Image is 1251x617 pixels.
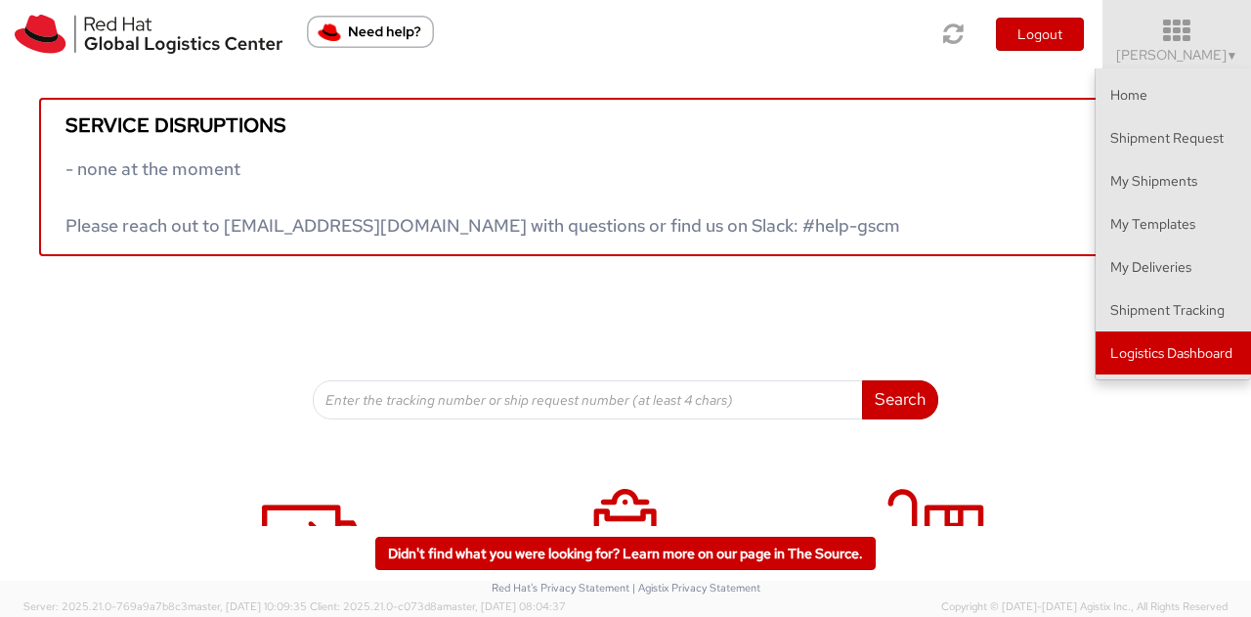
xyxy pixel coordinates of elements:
[862,380,938,419] button: Search
[39,98,1212,256] a: Service disruptions - none at the moment Please reach out to [EMAIL_ADDRESS][DOMAIN_NAME] with qu...
[492,581,629,595] a: Red Hat's Privacy Statement
[15,15,282,54] img: rh-logistics-00dfa346123c4ec078e1.svg
[1116,46,1238,64] span: [PERSON_NAME]
[1096,245,1251,288] a: My Deliveries
[1227,48,1238,64] span: ▼
[1096,331,1251,375] a: Logistics Dashboard
[996,18,1084,51] button: Logout
[313,380,863,419] input: Enter the tracking number or ship request number (at least 4 chars)
[1096,116,1251,159] a: Shipment Request
[188,599,307,613] span: master, [DATE] 10:09:35
[1096,202,1251,245] a: My Templates
[1096,73,1251,116] a: Home
[632,581,760,595] a: | Agistix Privacy Statement
[375,537,876,570] a: Didn't find what you were looking for? Learn more on our page in The Source.
[443,599,566,613] span: master, [DATE] 08:04:37
[1096,159,1251,202] a: My Shipments
[307,16,434,48] button: Need help?
[23,599,307,613] span: Server: 2025.21.0-769a9a7b8c3
[65,157,900,237] span: - none at the moment Please reach out to [EMAIL_ADDRESS][DOMAIN_NAME] with questions or find us o...
[65,114,1186,136] h5: Service disruptions
[941,599,1228,615] span: Copyright © [DATE]-[DATE] Agistix Inc., All Rights Reserved
[1096,288,1251,331] a: Shipment Tracking
[310,599,566,613] span: Client: 2025.21.0-c073d8a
